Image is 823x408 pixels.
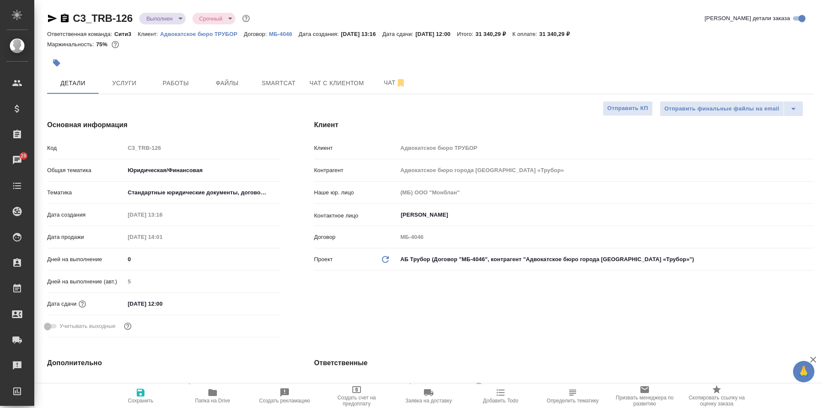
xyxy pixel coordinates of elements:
[139,13,185,24] div: Выполнен
[415,31,457,37] p: [DATE] 12:00
[122,321,133,332] button: Выбери, если сб и вс нужно считать рабочими днями для выполнения заказа.
[483,398,518,404] span: Добавить Todo
[155,78,196,89] span: Работы
[539,31,576,37] p: 31 340,29 ₽
[258,78,299,89] span: Smartcat
[197,15,225,22] button: Срочный
[125,163,280,178] div: Юридическая/Финансовая
[15,152,32,160] span: 26
[77,298,88,310] button: Если добавить услуги и заполнить их объемом, то дата рассчитается автоматически
[125,275,280,288] input: Пустое поле
[144,15,175,22] button: Выполнен
[382,31,415,37] p: Дата сдачи:
[475,31,512,37] p: 31 340,29 ₽
[96,41,109,48] p: 75%
[374,77,415,88] span: Чат
[110,39,121,50] button: 6549.35 RUB;
[52,78,93,89] span: Детали
[397,186,814,199] input: Пустое поле
[686,395,748,407] span: Скопировать ссылку на оценку заказа
[424,381,486,392] div: [PERSON_NAME]
[537,384,609,408] button: Определить тематику
[512,31,539,37] p: К оплате:
[240,13,252,24] button: Доп статусы указывают на важность/срочность заказа
[47,358,280,368] h4: Дополнительно
[47,300,77,308] p: Дата сдачи
[269,31,298,37] p: МБ-4046
[314,166,397,175] p: Контрагент
[660,101,784,116] button: Отправить финальные файлы на email
[321,384,393,408] button: Создать счет на предоплату
[314,144,397,152] p: Клиент
[341,31,382,37] p: [DATE] 13:16
[405,398,452,404] span: Заявка на доставку
[457,31,475,37] p: Итого:
[793,361,814,382] button: 🙏
[125,208,200,221] input: Пустое поле
[47,277,125,286] p: Дней на выполнение (авт.)
[314,188,397,197] p: Наше юр. лицо
[47,166,125,175] p: Общая тематика
[314,120,814,130] h4: Клиент
[104,78,145,89] span: Услуги
[47,13,57,24] button: Скопировать ссылку для ЯМессенджера
[809,214,811,216] button: Open
[47,255,125,264] p: Дней на выполнение
[47,144,125,152] p: Код
[47,233,125,241] p: Дата продажи
[681,384,753,408] button: Скопировать ссылку на оценку заказа
[60,13,70,24] button: Скопировать ссылку
[207,78,248,89] span: Файлы
[249,384,321,408] button: Создать рекламацию
[465,384,537,408] button: Добавить Todo
[125,298,200,310] input: ✎ Введи что-нибудь
[705,14,790,23] span: [PERSON_NAME] детали заказа
[547,398,598,404] span: Определить тематику
[397,142,814,154] input: Пустое поле
[796,363,811,381] span: 🙏
[125,253,280,265] input: ✎ Введи что-нибудь
[47,54,66,72] button: Добавить тэг
[314,211,397,220] p: Контактное лицо
[125,185,280,200] div: Стандартные юридические документы, договоры, уставы
[125,142,280,154] input: Пустое поле
[47,211,125,219] p: Дата создания
[397,164,814,176] input: Пустое поле
[125,231,200,243] input: Пустое поле
[314,255,333,264] p: Проект
[393,384,465,408] button: Заявка на доставку
[47,31,114,37] p: Ответственная команда:
[47,120,280,130] h4: Основная информация
[128,398,153,404] span: Сохранить
[2,149,32,171] a: 26
[269,30,298,37] a: МБ-4046
[400,376,421,397] button: Добавить менеджера
[125,380,280,392] input: Пустое поле
[609,384,681,408] button: Призвать менеджера по развитию
[314,383,397,392] p: Клиентские менеджеры
[160,30,244,37] a: Адвокатское бюро ТРУБОР
[424,382,477,391] span: [PERSON_NAME]
[105,384,177,408] button: Сохранить
[314,358,814,368] h4: Ответственные
[326,395,387,407] span: Создать счет на предоплату
[397,252,814,267] div: АБ Трубор (Договор "МБ-4046", контрагент "Адвокатское бюро города [GEOGRAPHIC_DATA] «Трубор»")
[138,31,160,37] p: Клиент:
[192,13,235,24] div: Выполнен
[259,398,310,404] span: Создать рекламацию
[47,382,125,390] p: Путь на drive
[299,31,341,37] p: Дата создания:
[177,384,249,408] button: Папка на Drive
[603,101,653,116] button: Отправить КП
[397,231,814,243] input: Пустое поле
[195,398,230,404] span: Папка на Drive
[73,12,132,24] a: C3_TRB-126
[244,31,269,37] p: Договор:
[607,104,648,113] span: Отправить КП
[314,233,397,241] p: Договор
[60,322,116,331] span: Учитывать выходные
[47,188,125,197] p: Тематика
[664,104,779,114] span: Отправить финальные файлы на email
[160,31,244,37] p: Адвокатское бюро ТРУБОР
[396,78,406,88] svg: Отписаться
